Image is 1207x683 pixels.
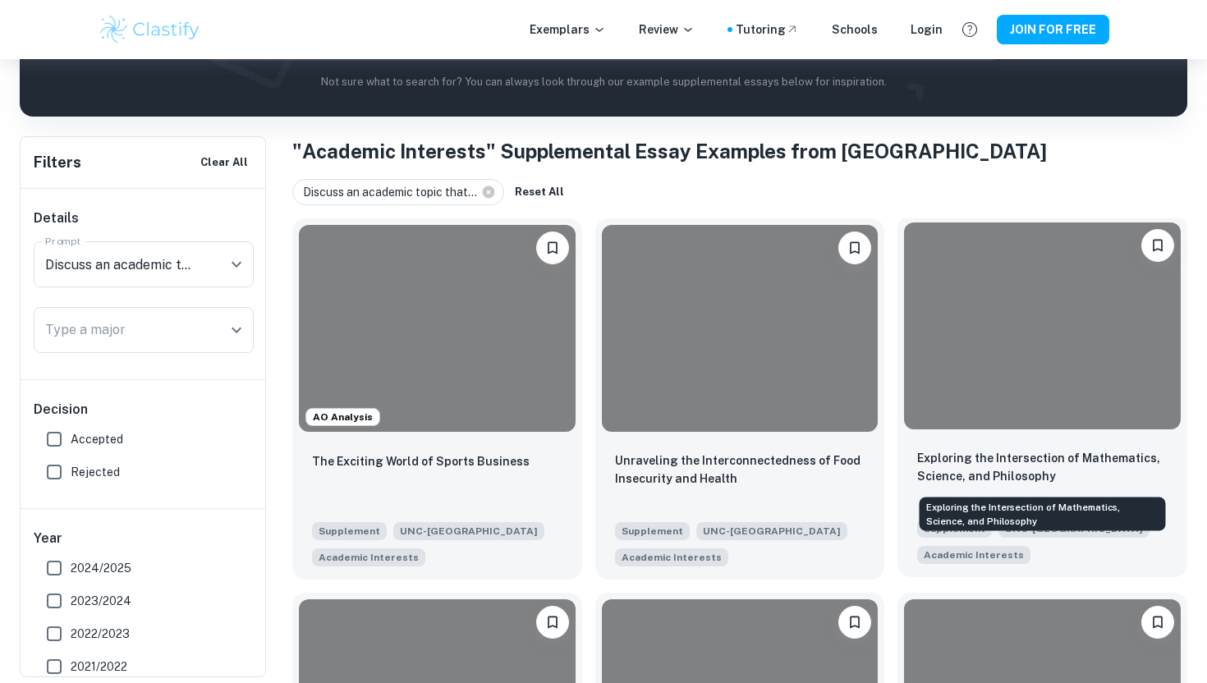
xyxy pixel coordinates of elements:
div: Discuss an academic topic that... [292,179,504,205]
button: Please log in to bookmark exemplars [1141,229,1174,262]
h6: Filters [34,151,81,174]
button: Please log in to bookmark exemplars [838,606,871,639]
h1: "Academic Interests" Supplemental Essay Examples from [GEOGRAPHIC_DATA] [292,136,1187,166]
span: Supplement [312,522,387,540]
span: Discuss an academic topic that you’re excited to explore and learn more about in college. Why doe... [615,547,728,566]
img: Clastify logo [98,13,202,46]
button: Please log in to bookmark exemplars [1141,606,1174,639]
button: Reset All [511,180,568,204]
span: Discuss an academic topic that you’re excited to explore and learn more about in college. Why doe... [312,547,425,566]
button: Open [225,253,248,276]
h6: Decision [34,400,254,419]
span: Accepted [71,430,123,448]
button: Clear All [196,150,252,175]
span: Academic Interests [319,550,419,565]
a: Schools [832,21,878,39]
a: Please log in to bookmark exemplarsUnraveling the Interconnectedness of Food Insecurity and Healt... [595,218,885,580]
span: AO Analysis [306,410,379,424]
span: 2024/2025 [71,559,131,577]
button: Please log in to bookmark exemplars [838,231,871,264]
span: Discuss an academic topic that... [303,183,484,201]
p: Exemplars [530,21,606,39]
button: Help and Feedback [956,16,984,44]
p: The Exciting World of Sports Business [312,452,530,470]
a: Tutoring [736,21,799,39]
p: Not sure what to search for? You can always look through our example supplemental essays below fo... [33,74,1174,90]
span: Academic Interests [622,550,722,565]
a: AO AnalysisPlease log in to bookmark exemplarsThe Exciting World of Sports BusinessSupplementUNC-... [292,218,582,580]
button: Please log in to bookmark exemplars [536,606,569,639]
h6: Year [34,529,254,548]
span: Academic Interests [924,548,1024,562]
div: Exploring the Intersection of Mathematics, Science, and Philosophy [920,497,1166,531]
button: JOIN FOR FREE [997,15,1109,44]
label: Prompt [45,234,81,248]
button: Open [225,319,248,341]
span: 2023/2024 [71,592,131,610]
p: Exploring the Intersection of Mathematics, Science, and Philosophy [917,449,1168,485]
span: Rejected [71,463,120,481]
span: UNC-[GEOGRAPHIC_DATA] [393,522,544,540]
p: Unraveling the Interconnectedness of Food Insecurity and Health [615,452,865,488]
button: Please log in to bookmark exemplars [536,231,569,264]
span: UNC-[GEOGRAPHIC_DATA] [696,522,847,540]
a: Please log in to bookmark exemplarsExploring the Intersection of Mathematics, Science, and Philos... [897,218,1187,580]
span: Discuss an academic topic that you’re excited to explore and learn more about in college. Why doe... [917,544,1030,564]
p: Review [639,21,695,39]
span: Supplement [615,522,690,540]
span: 2021/2022 [71,658,127,676]
a: Login [911,21,943,39]
span: 2022/2023 [71,625,130,643]
h6: Details [34,209,254,228]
